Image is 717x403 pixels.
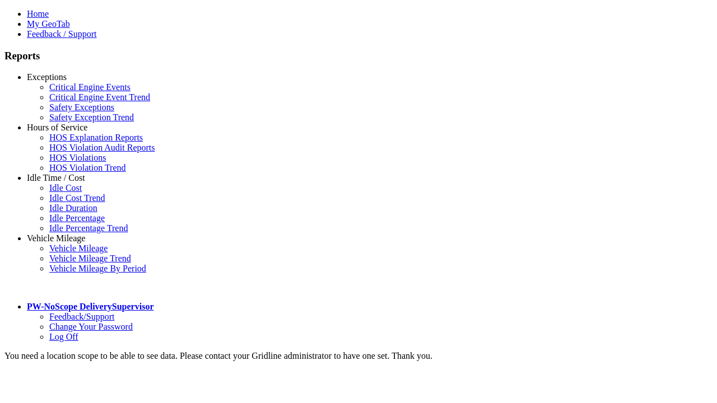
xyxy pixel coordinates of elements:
[49,203,97,213] a: Idle Duration
[27,72,67,82] a: Exceptions
[49,163,126,172] a: HOS Violation Trend
[49,102,114,112] a: Safety Exceptions
[27,9,49,18] a: Home
[27,173,85,182] a: Idle Time / Cost
[49,254,131,263] a: Vehicle Mileage Trend
[49,82,131,92] a: Critical Engine Events
[49,243,108,253] a: Vehicle Mileage
[27,29,96,39] a: Feedback / Support
[49,322,133,331] a: Change Your Password
[27,302,153,311] a: PW-NoScope DeliverySupervisor
[49,213,105,223] a: Idle Percentage
[4,50,713,62] h3: Reports
[49,92,150,102] a: Critical Engine Event Trend
[27,123,87,132] a: Hours of Service
[49,183,82,193] a: Idle Cost
[49,133,143,142] a: HOS Explanation Reports
[49,113,134,122] a: Safety Exception Trend
[49,153,106,162] a: HOS Violations
[49,264,146,273] a: Vehicle Mileage By Period
[27,233,85,243] a: Vehicle Mileage
[27,19,70,29] a: My GeoTab
[49,332,78,341] a: Log Off
[49,193,105,203] a: Idle Cost Trend
[49,312,114,321] a: Feedback/Support
[49,223,128,233] a: Idle Percentage Trend
[4,351,713,361] div: You need a location scope to be able to see data. Please contact your Gridline administrator to h...
[49,143,155,152] a: HOS Violation Audit Reports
